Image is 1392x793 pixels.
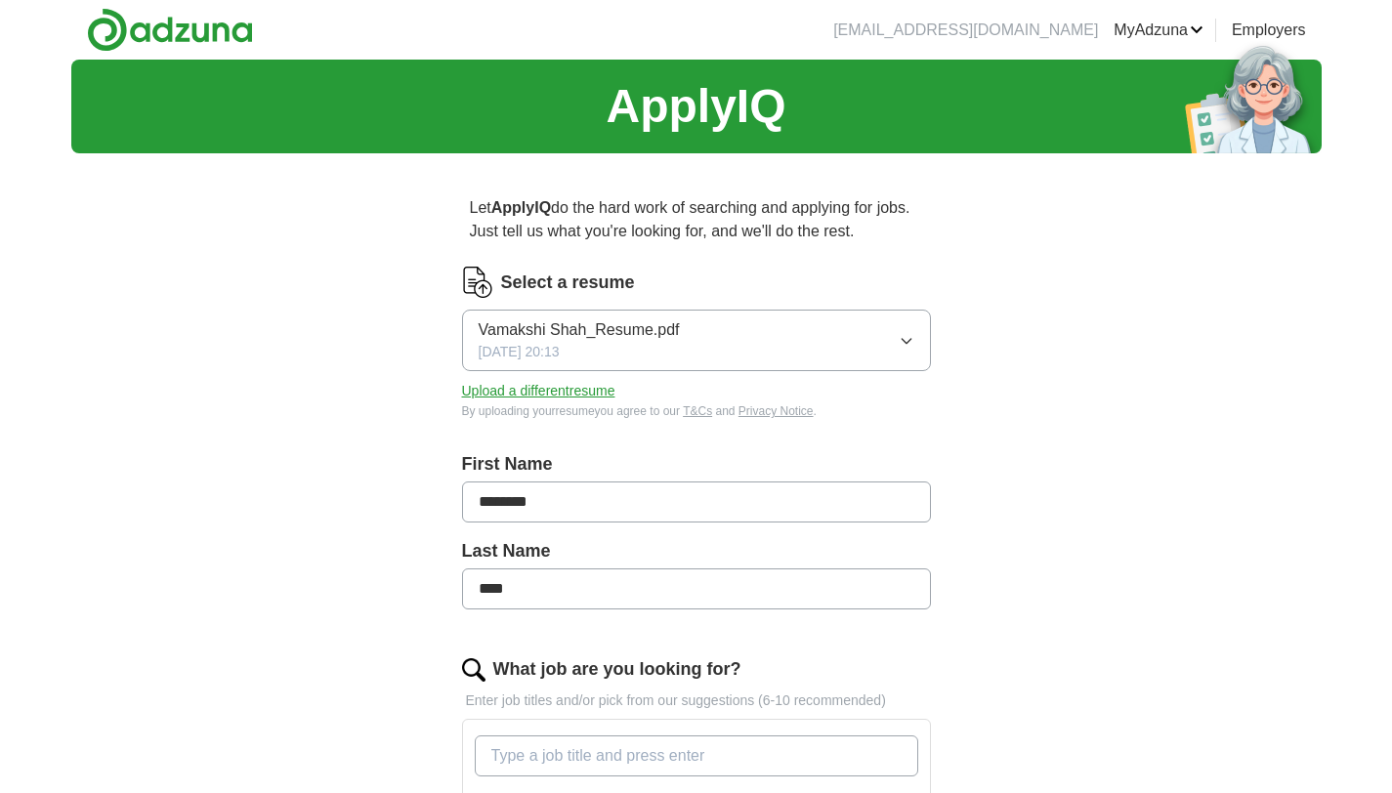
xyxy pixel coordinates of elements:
[501,270,635,296] label: Select a resume
[462,451,931,478] label: First Name
[738,404,814,418] a: Privacy Notice
[462,658,485,682] img: search.png
[491,199,551,216] strong: ApplyIQ
[462,538,931,564] label: Last Name
[1114,19,1203,42] a: MyAdzuna
[479,342,560,362] span: [DATE] 20:13
[479,318,680,342] span: Vamakshi Shah_Resume.pdf
[462,381,615,401] button: Upload a differentresume
[462,402,931,420] div: By uploading your resume you agree to our and .
[833,19,1098,42] li: [EMAIL_ADDRESS][DOMAIN_NAME]
[1232,19,1306,42] a: Employers
[493,656,741,683] label: What job are you looking for?
[683,404,712,418] a: T&Cs
[462,188,931,251] p: Let do the hard work of searching and applying for jobs. Just tell us what you're looking for, an...
[462,267,493,298] img: CV Icon
[87,8,253,52] img: Adzuna logo
[475,735,918,776] input: Type a job title and press enter
[462,310,931,371] button: Vamakshi Shah_Resume.pdf[DATE] 20:13
[462,690,931,711] p: Enter job titles and/or pick from our suggestions (6-10 recommended)
[606,71,785,142] h1: ApplyIQ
